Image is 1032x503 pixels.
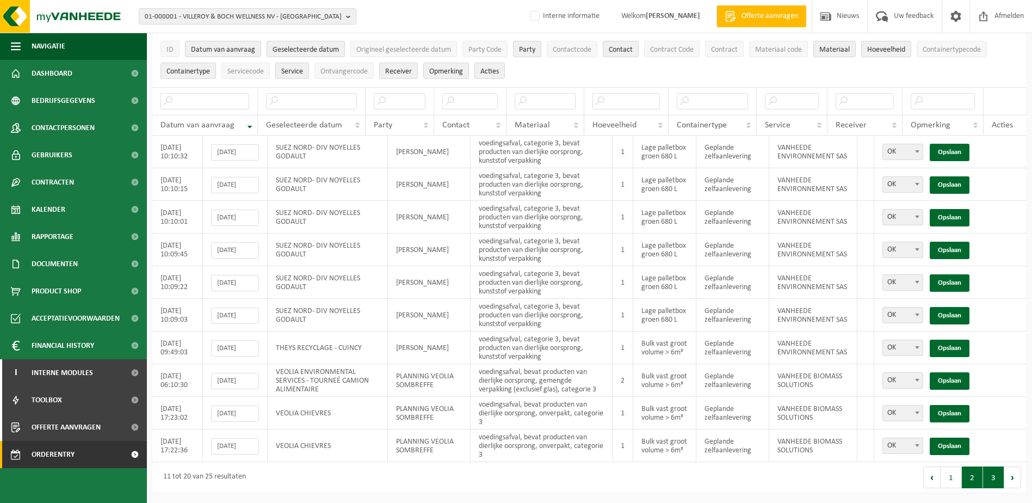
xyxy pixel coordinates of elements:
span: Hoeveelheid [592,121,636,130]
span: Navigatie [32,33,65,60]
td: voedingsafval, categorie 3, bevat producten van dierlijke oorsprong, kunststof verpakking [471,299,613,332]
button: Contract CodeContract Code: Activate to sort [644,41,700,57]
td: SUEZ NORD- DIV NOYELLES GODAULT [268,201,388,234]
span: Contact [609,46,633,54]
span: Interne modules [32,359,93,387]
td: Bulk vast groot volume > 6m³ [633,332,696,364]
td: VANHEEDE ENVIRONNEMENT SAS [769,234,857,266]
span: OK [883,373,923,388]
td: [DATE] 09:49:03 [152,332,203,364]
span: Party [519,46,535,54]
button: Origineel geselecteerde datumOrigineel geselecteerde datum: Activate to sort [350,41,457,57]
span: OK [882,372,923,389]
td: VANHEEDE BIOMASS SOLUTIONS [769,430,857,462]
button: PartyParty: Activate to sort [513,41,541,57]
button: 1 [941,467,962,488]
td: [PERSON_NAME] [388,201,471,234]
button: ContactcodeContactcode: Activate to sort [547,41,597,57]
td: VEOLIA CHIEVRES [268,430,388,462]
span: OK [883,340,923,355]
td: [PERSON_NAME] [388,168,471,201]
span: Contracten [32,169,74,196]
td: voedingsafval, bevat producten van dierlijke oorsprong, gemengde verpakking (exclusief glas), cat... [471,364,613,397]
span: OK [883,308,923,323]
td: [DATE] 17:23:02 [152,397,203,430]
span: Orderentry Goedkeuring [32,441,123,468]
span: Opmerking [429,68,463,76]
td: Geplande zelfaanlevering [696,332,769,364]
td: voedingsafval, categorie 3, bevat producten van dierlijke oorsprong, kunststof verpakking [471,332,613,364]
td: 1 [613,168,633,201]
button: Datum van aanvraagDatum van aanvraag: Activate to remove sorting [185,41,261,57]
td: [PERSON_NAME] [388,299,471,332]
td: Geplande zelfaanlevering [696,299,769,332]
span: Gebruikers [32,142,72,169]
a: Opslaan [930,176,969,194]
td: [DATE] 10:10:32 [152,136,203,168]
span: Offerte aanvragen [32,414,101,441]
span: OK [882,307,923,323]
span: Contract Code [650,46,694,54]
span: Geselecteerde datum [273,46,339,54]
span: OK [883,406,923,421]
td: VANHEEDE ENVIRONNEMENT SAS [769,266,857,299]
span: OK [883,177,923,192]
span: Servicecode [227,68,264,76]
td: 1 [613,136,633,168]
td: [PERSON_NAME] [388,266,471,299]
td: Lage palletbox groen 680 L [633,299,696,332]
span: OK [882,274,923,291]
button: ContainertypeContainertype: Activate to sort [160,63,216,79]
td: SUEZ NORD- DIV NOYELLES GODAULT [268,136,388,168]
td: 1 [613,234,633,266]
td: [PERSON_NAME] [388,234,471,266]
strong: [PERSON_NAME] [646,12,700,20]
span: Contactpersonen [32,114,95,142]
td: [DATE] 10:09:45 [152,234,203,266]
td: PLANNING VEOLIA SOMBREFFE [388,430,471,462]
span: OK [882,405,923,421]
span: Materiaal code [755,46,802,54]
span: OK [883,242,923,257]
span: OK [882,209,923,225]
span: Origineel geselecteerde datum [356,46,451,54]
span: Rapportage [32,223,73,250]
a: Opslaan [930,242,969,259]
td: SUEZ NORD- DIV NOYELLES GODAULT [268,234,388,266]
span: Contactcode [553,46,591,54]
td: Geplande zelfaanlevering [696,430,769,462]
span: Containertype [166,68,210,76]
td: voedingsafval, bevat producten van dierlijke oorsprong, onverpakt, categorie 3 [471,397,613,430]
a: Offerte aanvragen [716,5,806,27]
span: Dashboard [32,60,72,87]
td: Geplande zelfaanlevering [696,201,769,234]
td: [DATE] 06:10:30 [152,364,203,397]
a: Opslaan [930,274,969,292]
span: OK [882,176,923,193]
button: OpmerkingOpmerking: Activate to sort [423,63,469,79]
span: Datum van aanvraag [191,46,255,54]
td: 1 [613,201,633,234]
span: Service [281,68,303,76]
a: Opslaan [930,340,969,357]
label: Interne informatie [528,8,600,24]
td: PLANNING VEOLIA SOMBREFFE [388,397,471,430]
span: Contact [442,121,469,130]
td: [DATE] 10:09:03 [152,299,203,332]
td: [DATE] 10:09:22 [152,266,203,299]
span: Ontvangercode [320,68,368,76]
span: Toolbox [32,387,62,414]
button: ServiceService: Activate to sort [275,63,309,79]
td: Geplande zelfaanlevering [696,266,769,299]
td: VANHEEDE ENVIRONNEMENT SAS [769,332,857,364]
td: Lage palletbox groen 680 L [633,136,696,168]
td: voedingsafval, categorie 3, bevat producten van dierlijke oorsprong, kunststof verpakking [471,168,613,201]
button: Previous [923,467,941,488]
span: OK [882,144,923,160]
span: Contract [711,46,738,54]
span: Geselecteerde datum [266,121,342,130]
td: VEOLIA ENVIRONMENTAL SERVICES - TOURNEÉ CAMION ALIMENTAIRE [268,364,388,397]
span: OK [882,438,923,454]
button: MateriaalMateriaal: Activate to sort [813,41,856,57]
a: Opslaan [930,438,969,455]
